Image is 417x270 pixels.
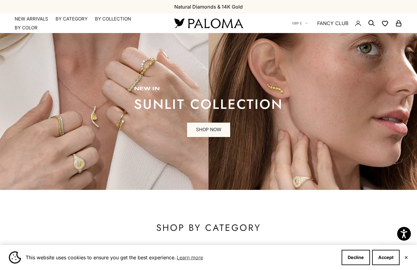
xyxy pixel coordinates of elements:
button: Close [404,256,408,259]
p: SHOP BY CATEGORY [33,222,384,234]
button: Decline [342,250,370,265]
a: NEW ARRIVALS [15,16,48,22]
nav: Secondary navigation [292,13,402,33]
summary: By Color [15,25,38,31]
button: Accept [372,250,400,265]
a: SHOP NOW [187,123,230,137]
a: Learn more [176,253,204,262]
span: GBP £ [292,20,302,26]
nav: Primary navigation [15,16,160,31]
summary: By Collection [95,16,131,22]
img: Cookie banner [9,251,21,264]
p: new in [134,86,283,92]
p: sunlit collection [134,98,283,110]
p: Natural Diamonds & 14K Gold [174,3,243,11]
span: This website uses cookies to ensure you get the best experience. [26,253,337,262]
button: GBP £ [292,20,308,26]
summary: By Category [56,16,88,22]
a: FANCY CLUB [317,19,348,27]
